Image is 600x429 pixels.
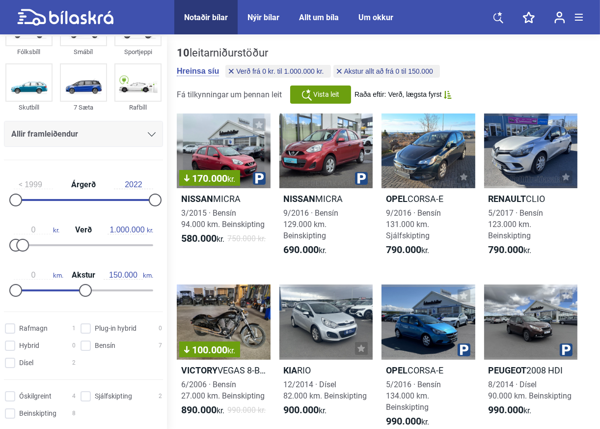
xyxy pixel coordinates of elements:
[95,341,115,351] span: Bensín
[386,380,441,412] span: 5/2016 · Bensín 134.000 km. Beinskipting
[284,404,327,416] span: kr.
[253,172,266,185] img: parking.png
[114,46,162,57] div: Sportjeppi
[554,11,565,24] img: user-login.svg
[489,380,572,400] span: 8/2014 · Dísel 90.000 km. Beinskipting
[284,404,319,416] b: 900.000
[355,172,368,185] img: parking.png
[228,233,266,245] span: 750.000 kr.
[489,404,524,416] b: 990.000
[382,365,475,376] h2: CORSA-E
[228,404,266,416] span: 990.000 kr.
[60,46,107,57] div: Smábíl
[358,13,393,22] a: Um okkur
[177,114,271,265] a: 170.000kr.NissanMICRA3/2015 · Bensín94.000 km. Beinskipting580.000kr.750.000 kr.
[72,408,76,419] span: 8
[73,226,94,234] span: Verð
[177,193,271,204] h2: MICRA
[177,47,190,59] b: 10
[284,244,319,256] b: 690.000
[181,232,217,244] b: 580.000
[181,233,224,245] span: kr.
[489,244,532,256] span: kr.
[11,127,78,141] span: Allir framleiðendur
[14,226,59,234] span: kr.
[279,193,373,204] h2: MICRA
[72,391,76,401] span: 4
[227,346,235,355] span: kr.
[314,89,340,100] span: Vista leit
[184,345,235,355] span: 100.000
[184,173,235,183] span: 170.000
[72,358,76,368] span: 2
[489,244,524,256] b: 790.000
[284,365,298,375] b: Kia
[72,341,76,351] span: 0
[72,323,76,334] span: 1
[181,194,213,204] b: Nissan
[5,46,53,57] div: Fólksbíll
[386,194,408,204] b: Opel
[159,323,162,334] span: 0
[177,66,219,76] button: Hreinsa síu
[181,365,218,375] b: Victory
[184,13,228,22] a: Notaðir bílar
[181,404,217,416] b: 890.000
[458,343,470,356] img: parking.png
[489,365,527,375] b: Peugeot
[14,271,63,280] span: km.
[279,365,373,376] h2: RIO
[60,102,107,113] div: 7 Sæta
[5,102,53,113] div: Skutbíll
[382,114,475,265] a: OpelCORSA-E9/2016 · Bensín131.000 km. Sjálfskipting790.000kr.
[95,323,136,334] span: Plug-in hybrid
[382,193,475,204] h2: CORSA-E
[386,416,429,428] span: kr.
[95,391,132,401] span: Sjálfskipting
[225,65,330,78] button: Verð frá 0 kr. til 1.000.000 kr.
[181,208,265,229] span: 3/2015 · Bensín 94.000 km. Beinskipting
[104,271,153,280] span: km.
[284,208,339,240] span: 9/2016 · Bensín 129.000 km. Beinskipting
[279,114,373,265] a: NissanMICRA9/2016 · Bensín129.000 km. Beinskipting690.000kr.
[19,341,39,351] span: Hybrid
[386,208,441,240] span: 9/2016 · Bensín 131.000 km. Sjálfskipting
[19,391,52,401] span: Óskilgreint
[560,343,573,356] img: parking.png
[284,380,367,400] span: 12/2014 · Dísel 82.000 km. Beinskipting
[484,365,578,376] h2: 2008 HDI
[177,47,442,59] div: leitarniðurstöður
[386,244,421,256] b: 790.000
[484,114,578,265] a: RenaultCLIO5/2017 · Bensín123.000 km. Beinskipting790.000kr.
[236,68,324,75] span: Verð frá 0 kr. til 1.000.000 kr.
[344,68,433,75] span: Akstur allt að frá 0 til 150.000
[177,365,271,376] h2: VEGAS 8-BALL
[159,341,162,351] span: 7
[484,193,578,204] h2: CLIO
[284,244,327,256] span: kr.
[19,358,33,368] span: Dísel
[69,271,98,279] span: Akstur
[299,13,339,22] a: Allt um bíla
[69,181,98,189] span: Árgerð
[284,194,316,204] b: Nissan
[114,102,162,113] div: Rafbíll
[489,404,532,416] span: kr.
[247,13,279,22] div: Nýir bílar
[108,226,153,234] span: kr.
[19,408,56,419] span: Beinskipting
[159,391,162,401] span: 2
[386,415,421,427] b: 990.000
[489,194,526,204] b: Renault
[227,174,235,184] span: kr.
[489,208,544,240] span: 5/2017 · Bensín 123.000 km. Beinskipting
[355,90,441,99] span: Raða eftir: Verð, lægsta fyrst
[333,65,440,78] button: Akstur allt að frá 0 til 150.000
[355,90,452,99] button: Raða eftir: Verð, lægsta fyrst
[19,323,48,334] span: Rafmagn
[181,404,224,416] span: kr.
[386,365,408,375] b: Opel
